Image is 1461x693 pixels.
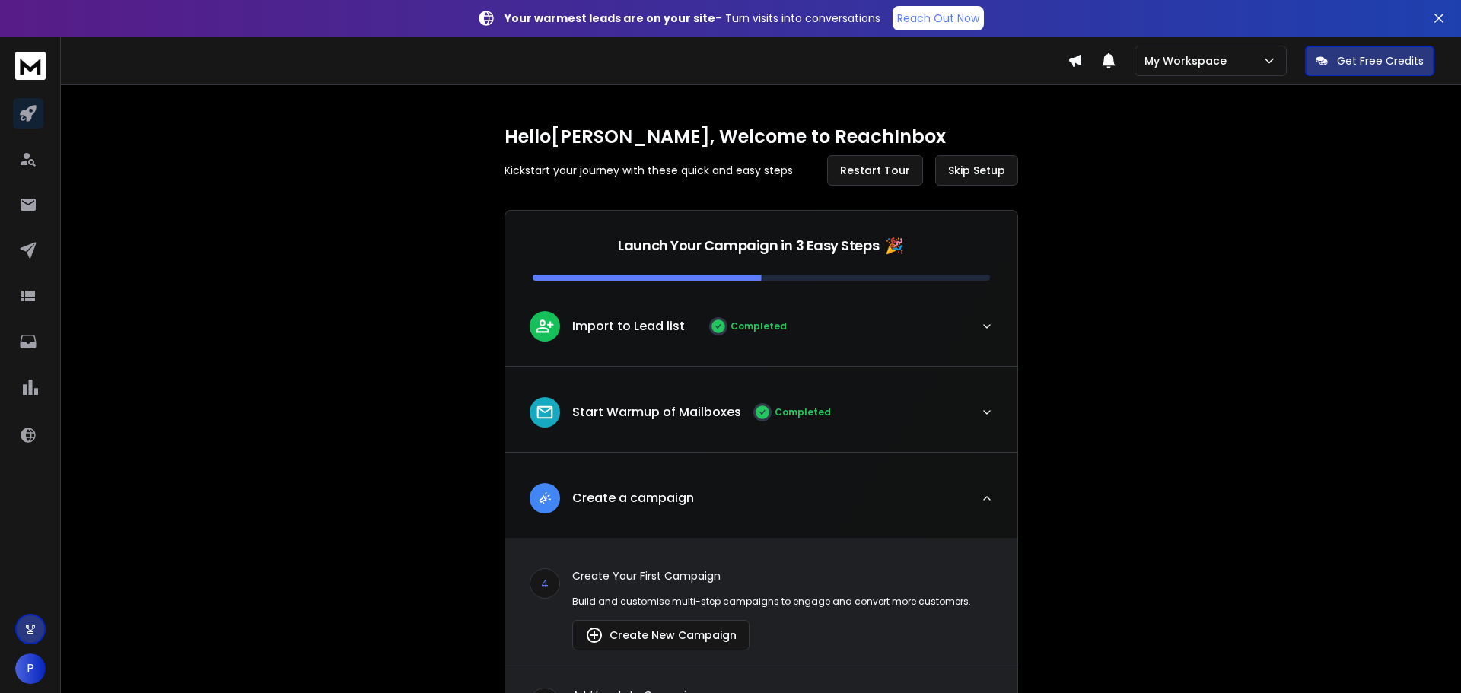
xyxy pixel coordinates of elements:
img: lead [535,402,555,422]
p: – Turn visits into conversations [505,11,880,26]
button: leadStart Warmup of MailboxesCompleted [505,385,1017,452]
button: Skip Setup [935,155,1018,186]
p: Create a campaign [572,489,694,507]
p: My Workspace [1144,53,1233,68]
button: Create New Campaign [572,620,750,650]
p: Launch Your Campaign in 3 Easy Steps [618,235,879,256]
strong: Your warmest leads are on your site [505,11,715,26]
span: 🎉 [885,235,904,256]
p: Create Your First Campaign [572,568,971,583]
img: logo [15,52,46,80]
img: lead [585,626,603,644]
p: Build and customise multi-step campaigns to engage and convert more customers. [572,596,971,608]
div: 4 [530,568,560,599]
button: leadCreate a campaign [505,471,1017,538]
button: P [15,653,46,684]
span: Skip Setup [948,163,1005,178]
button: Get Free Credits [1305,46,1434,76]
p: Get Free Credits [1337,53,1424,68]
p: Import to Lead list [572,317,685,335]
h1: Hello [PERSON_NAME] , Welcome to ReachInbox [505,125,1018,149]
p: Completed [775,406,831,418]
p: Kickstart your journey with these quick and easy steps [505,163,793,178]
button: Restart Tour [827,155,923,186]
button: leadImport to Lead listCompleted [505,299,1017,366]
p: Start Warmup of Mailboxes [572,403,741,421]
p: Reach Out Now [897,11,979,26]
img: lead [535,488,555,507]
p: Completed [730,320,787,332]
a: Reach Out Now [893,6,984,30]
img: lead [535,316,555,335]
